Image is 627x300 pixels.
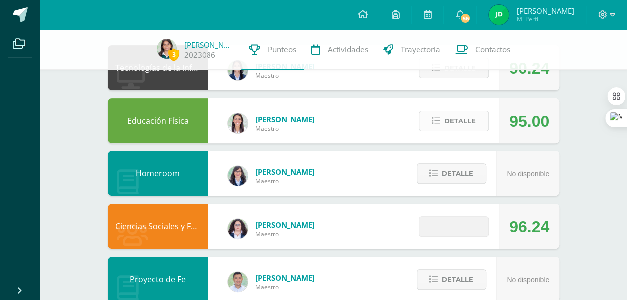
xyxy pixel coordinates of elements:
img: 01c6c64f30021d4204c203f22eb207bb.png [228,166,248,186]
div: 95.00 [509,99,549,144]
img: 585d333ccf69bb1c6e5868c8cef08dba.png [228,272,248,292]
span: Maestro [255,230,315,238]
span: Actividades [328,44,368,55]
span: [PERSON_NAME] [255,273,315,283]
img: 47bb5cb671f55380063b8448e82fec5d.png [489,5,509,25]
span: [PERSON_NAME] [255,220,315,230]
span: Maestro [255,71,315,80]
img: 7489ccb779e23ff9f2c3e89c21f82ed0.png [228,60,248,80]
span: Detalle [442,270,473,289]
div: Educación Física [108,98,208,143]
span: [PERSON_NAME] [255,114,315,124]
span: Maestro [255,283,315,291]
span: 3 [168,48,179,61]
img: ba02aa29de7e60e5f6614f4096ff8928.png [228,219,248,239]
span: Punteos [268,44,296,55]
span: No disponible [507,170,549,178]
div: 96.24 [509,204,549,249]
span: Maestro [255,177,315,185]
span: Contactos [475,44,510,55]
button: Detalle [419,111,489,131]
a: Contactos [448,30,518,70]
a: [PERSON_NAME] Del [184,40,234,50]
button: Detalle [417,269,486,290]
span: Detalle [442,164,473,183]
a: Actividades [304,30,376,70]
span: [PERSON_NAME] [516,6,574,16]
span: No disponible [507,276,549,284]
span: Detalle [444,217,476,236]
div: Homeroom [108,151,208,196]
button: Detalle [419,216,489,237]
span: Maestro [255,124,315,133]
img: a65b680da69c50c80e65e29575b49f49.png [157,39,177,59]
a: Punteos [241,30,304,70]
span: Detalle [444,112,476,130]
a: 2023086 [184,50,215,60]
img: 68dbb99899dc55733cac1a14d9d2f825.png [228,113,248,133]
span: [PERSON_NAME] [255,167,315,177]
div: Ciencias Sociales y Formación Ciudadana [108,204,208,249]
button: Detalle [417,163,486,184]
span: Mi Perfil [516,15,574,23]
span: 56 [460,13,471,24]
a: Trayectoria [376,30,448,70]
span: Trayectoria [401,44,440,55]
